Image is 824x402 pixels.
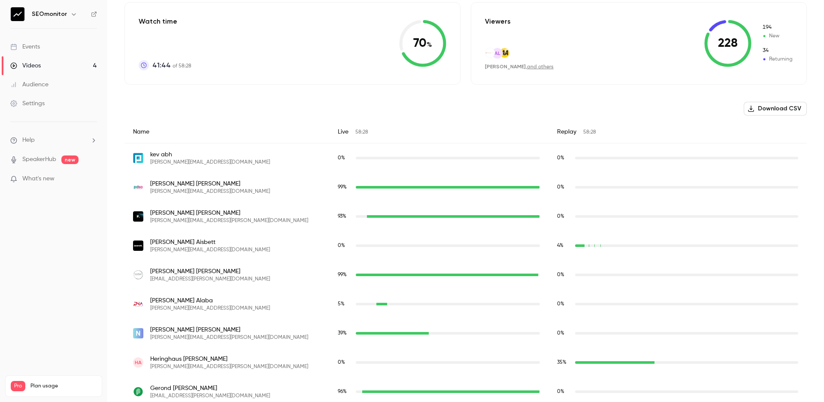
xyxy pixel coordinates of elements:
img: performics.com [133,387,143,397]
span: Replay watch time [557,271,571,279]
div: Events [10,43,40,51]
img: xdnainteractive.com [133,299,143,309]
span: 58:28 [583,130,596,135]
p: Viewers [485,16,511,27]
span: Replay watch time [557,213,571,220]
span: [PERSON_NAME] [PERSON_NAME] [150,209,308,217]
span: [EMAIL_ADDRESS][PERSON_NAME][DOMAIN_NAME] [150,393,270,399]
span: Returning [762,55,793,63]
span: 4 [82,393,85,398]
div: steffen.heringhaus@gmail.com [124,348,807,377]
div: kevin@padigitalgrowth.com [124,143,807,173]
span: [PERSON_NAME][EMAIL_ADDRESS][DOMAIN_NAME] [150,305,270,312]
span: Returning [762,47,793,55]
span: [PERSON_NAME][EMAIL_ADDRESS][PERSON_NAME][DOMAIN_NAME] [150,217,308,224]
div: Name [124,121,329,143]
p: of 58:28 [152,60,191,70]
span: [PERSON_NAME][EMAIL_ADDRESS][DOMAIN_NAME] [150,188,270,195]
span: 0 % [338,360,345,365]
span: 99 % [338,185,347,190]
span: 93 % [338,214,346,219]
div: , [485,63,554,70]
span: 0 % [338,155,345,161]
span: [PERSON_NAME] Alaba [150,296,270,305]
div: Audience [10,80,48,89]
p: Watch time [139,16,191,27]
span: [PERSON_NAME] Aisbett [150,238,270,247]
span: 0 % [557,155,564,161]
span: New [762,24,793,31]
span: Live watch time [338,242,351,250]
span: [PERSON_NAME][EMAIL_ADDRESS][PERSON_NAME][DOMAIN_NAME] [150,334,308,341]
span: Replay watch time [557,300,571,308]
span: Replay watch time [557,329,571,337]
span: 0 % [338,243,345,248]
span: 0 % [557,214,564,219]
button: Download CSV [744,102,807,116]
span: 5 % [338,301,345,307]
img: searcht.au [133,241,143,251]
span: Replay watch time [557,242,571,250]
span: 35 % [557,360,566,365]
img: theaa.com [500,48,509,58]
span: New [762,32,793,40]
img: thisisnovos.com [133,328,143,338]
span: [PERSON_NAME][EMAIL_ADDRESS][DOMAIN_NAME] [150,247,270,253]
span: Live watch time [338,154,351,162]
img: hookflash.co.uk [133,270,143,280]
span: Gerond [PERSON_NAME] [150,384,270,393]
li: help-dropdown-opener [10,136,97,145]
div: charisa.alaba@xdnainteractive.com [124,289,807,319]
span: HA [135,359,142,366]
span: 0 % [557,301,564,307]
span: [PERSON_NAME] [PERSON_NAME] [150,180,270,188]
div: sami.akthar@hookflash.co.uk [124,260,807,289]
span: Help [22,136,35,145]
span: Pro [11,381,25,391]
span: 0 % [557,185,564,190]
h6: SEOmonitor [32,10,67,18]
span: [PERSON_NAME][EMAIL_ADDRESS][PERSON_NAME][DOMAIN_NAME] [150,363,308,370]
span: Live watch time [338,329,351,337]
span: 0 % [557,272,564,277]
div: paige.aldred@thisisnovos.com [124,319,807,348]
span: Replay watch time [557,154,571,162]
div: quentin@searcht.au [124,231,807,260]
span: Live watch time [338,213,351,220]
img: found.co.uk [133,211,143,222]
span: 0 % [557,331,564,336]
span: [PERSON_NAME][EMAIL_ADDRESS][DOMAIN_NAME] [150,159,270,166]
div: Live [329,121,548,143]
span: 4 % [557,243,563,248]
span: Replay watch time [557,388,571,396]
div: selina.ahmed@found.co.uk [124,202,807,231]
span: Live watch time [338,388,351,396]
span: [PERSON_NAME] [485,64,526,70]
div: Videos [10,61,41,70]
span: Heringhaus [PERSON_NAME] [150,355,308,363]
div: adkins.zoe@pdsa.org.uk [124,173,807,202]
span: Replay watch time [557,359,571,366]
span: Live watch time [338,359,351,366]
span: Live watch time [338,300,351,308]
span: [EMAIL_ADDRESS][PERSON_NAME][DOMAIN_NAME] [150,276,270,283]
span: 39 % [338,331,347,336]
span: 41:44 [152,60,171,70]
div: Settings [10,99,45,108]
span: [PERSON_NAME] [PERSON_NAME] [150,326,308,334]
span: Live watch time [338,271,351,279]
span: kev abh [150,150,270,159]
span: 0 % [557,389,564,394]
span: 99 % [338,272,347,277]
span: new [61,155,79,164]
span: 96 % [338,389,347,394]
span: Plan usage [30,383,97,390]
img: publicisgroupe.net [485,48,495,58]
a: and others [527,64,554,70]
span: Replay watch time [557,183,571,191]
div: Replay [548,121,807,143]
p: / 150 [82,391,97,399]
span: 58:28 [355,130,368,135]
span: [PERSON_NAME] [PERSON_NAME] [150,267,270,276]
span: Live watch time [338,183,351,191]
